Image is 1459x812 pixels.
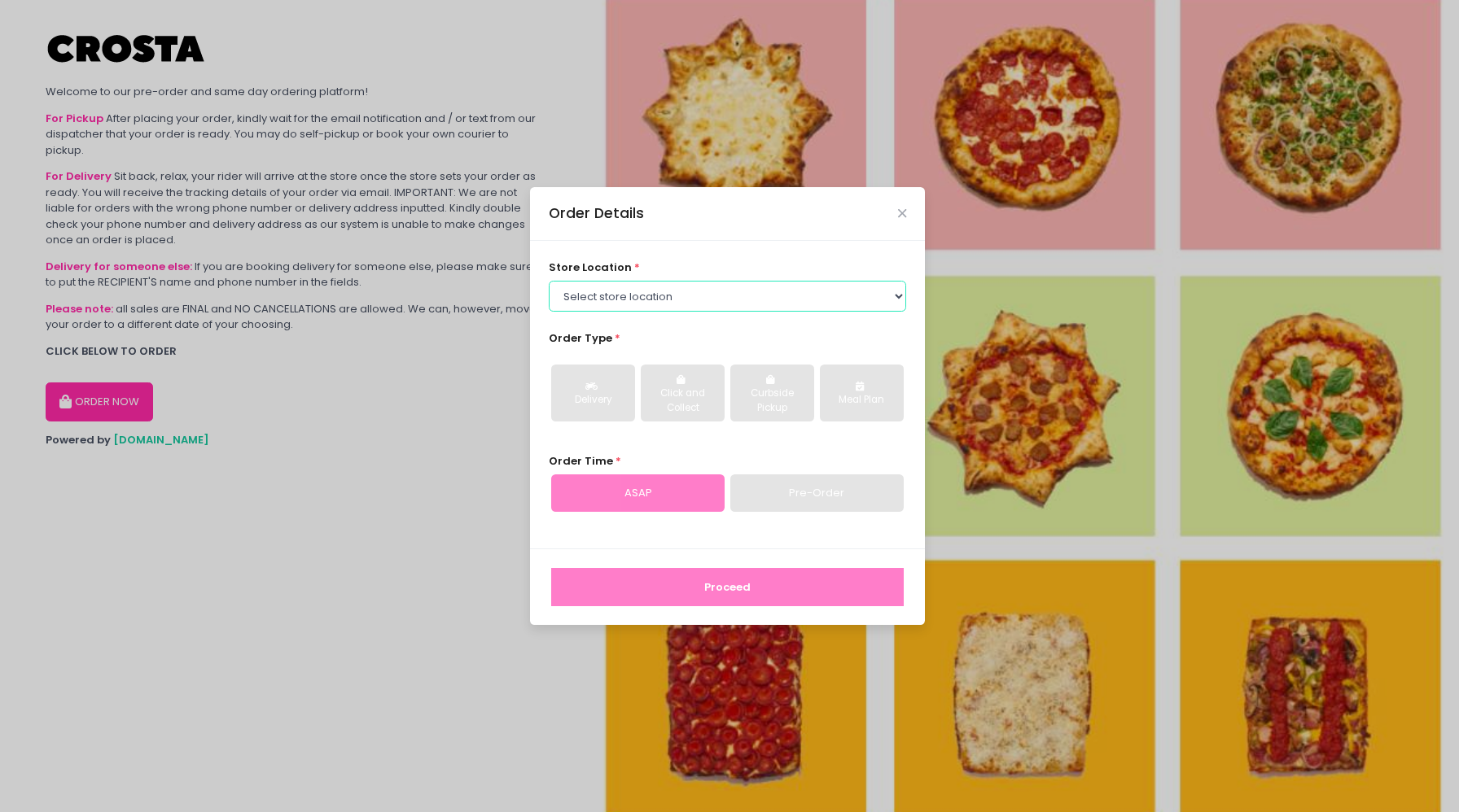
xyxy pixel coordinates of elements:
button: Proceed [551,568,904,607]
button: Delivery [551,365,635,421]
div: Curbside Pickup [742,386,803,415]
span: Order Time [549,453,613,469]
span: store location [549,260,632,275]
button: Click and Collect [641,365,725,421]
button: Meal Plan [820,365,904,421]
button: Curbside Pickup [730,365,814,421]
span: Order Type [549,330,612,346]
div: Meal Plan [831,393,892,408]
div: Order Details [549,203,644,224]
div: Click and Collect [652,386,713,415]
button: Close [898,209,906,217]
div: Delivery [563,393,624,408]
